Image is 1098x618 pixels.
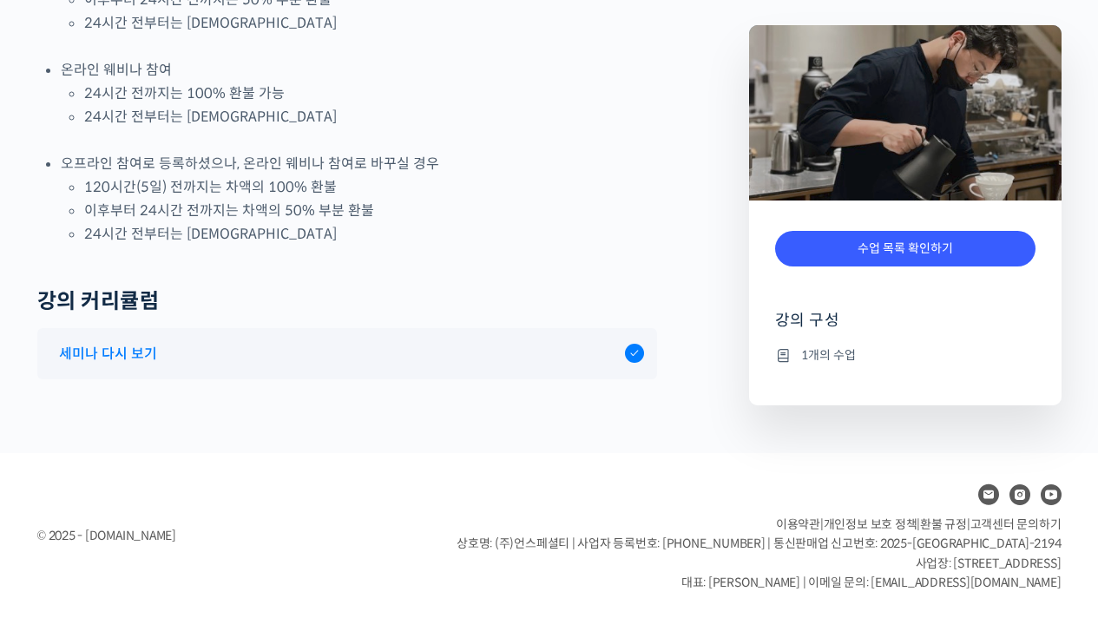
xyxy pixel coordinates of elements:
[84,199,657,222] li: 이후부터 24시간 전까지는 차액의 50% 부분 환불
[37,289,160,314] h2: 강의 커리큘럼
[775,345,1036,365] li: 1개의 수업
[55,500,65,514] span: 홈
[84,105,657,128] li: 24시간 전부터는 [DEMOGRAPHIC_DATA]
[59,342,157,365] span: 세미나 다시 보기
[84,11,657,35] li: 24시간 전부터는 [DEMOGRAPHIC_DATA]
[5,474,115,517] a: 홈
[824,516,917,532] a: 개인정보 보호 정책
[84,222,657,246] li: 24시간 전부터는 [DEMOGRAPHIC_DATA]
[457,515,1061,593] p: | | | 상호명: (주)언스페셜티 | 사업자 등록번호: [PHONE_NUMBER] | 통신판매업 신고번호: 2025-[GEOGRAPHIC_DATA]-2194 사업장: [ST...
[37,524,414,548] div: © 2025 - [DOMAIN_NAME]
[776,516,820,532] a: 이용약관
[920,516,967,532] a: 환불 규정
[775,231,1036,266] a: 수업 목록 확인하기
[268,500,289,514] span: 설정
[159,501,180,515] span: 대화
[115,474,224,517] a: 대화
[61,58,657,128] li: 온라인 웨비나 참여
[84,82,657,105] li: 24시간 전까지는 100% 환불 가능
[224,474,333,517] a: 설정
[50,342,644,365] a: 세미나 다시 보기
[61,152,657,246] li: 오프라인 참여로 등록하셨으나, 온라인 웨비나 참여로 바꾸실 경우
[970,516,1062,532] span: 고객센터 문의하기
[775,310,1036,345] h4: 강의 구성
[84,175,657,199] li: 120시간(5일) 전까지는 차액의 100% 환불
